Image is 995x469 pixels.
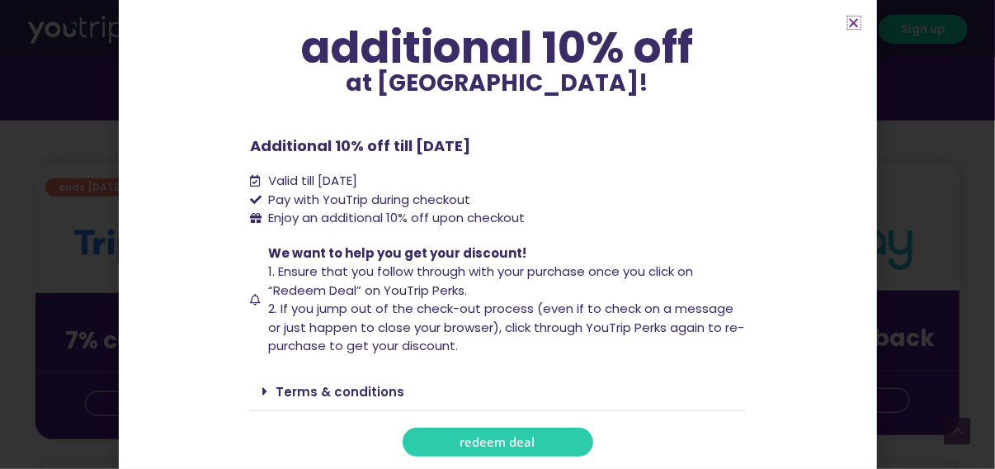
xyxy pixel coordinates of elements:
[250,372,745,411] div: Terms & conditions
[460,436,535,448] span: redeem deal
[250,135,745,157] p: Additional 10% off till [DATE]
[265,191,471,210] span: Pay with YouTrip during checkout
[269,263,694,299] span: 1. Ensure that you follow through with your purchase once you click on “Redeem Deal” on YouTrip P...
[269,209,526,226] span: Enjoy an additional 10% off upon checkout
[403,428,593,457] a: redeem deal
[269,300,745,354] span: 2. If you jump out of the check-out process (even if to check on a message or just happen to clos...
[265,172,358,191] span: Valid till [DATE]
[848,17,861,29] a: Close
[276,383,404,400] a: Terms & conditions
[250,72,745,95] p: at [GEOGRAPHIC_DATA]!
[250,24,745,72] div: additional 10% off
[269,244,527,262] span: We want to help you get your discount!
